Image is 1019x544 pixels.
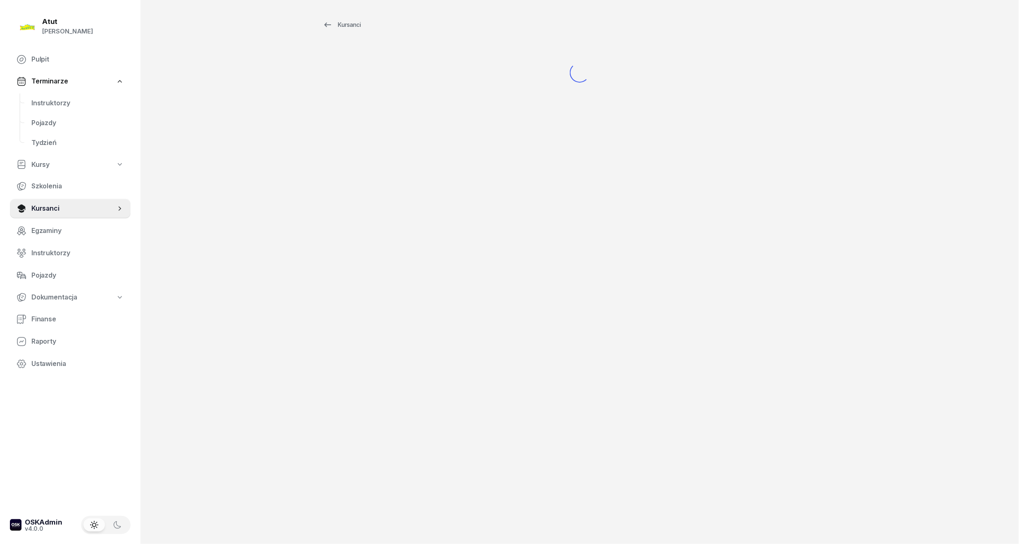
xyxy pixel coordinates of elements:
span: Ustawienia [31,359,124,369]
a: Kursanci [315,17,368,33]
span: Pulpit [31,54,124,65]
div: Atut [42,18,93,25]
div: v4.0.0 [25,526,62,532]
a: Pulpit [10,50,131,69]
span: Szkolenia [31,181,124,192]
span: Pojazdy [31,118,124,128]
a: Instruktorzy [25,93,131,113]
span: Dokumentacja [31,292,77,303]
span: Egzaminy [31,226,124,236]
a: Ustawienia [10,354,131,374]
span: Terminarze [31,76,68,87]
span: Raporty [31,336,124,347]
span: Kursy [31,159,50,170]
span: Instruktorzy [31,248,124,259]
a: Finanse [10,309,131,329]
a: Pojazdy [25,113,131,133]
span: Pojazdy [31,270,124,281]
span: Finanse [31,314,124,325]
a: Kursanci [10,199,131,219]
div: [PERSON_NAME] [42,26,93,37]
span: Kursanci [31,203,116,214]
a: Raporty [10,332,131,352]
a: Terminarze [10,72,131,91]
a: Dokumentacja [10,288,131,307]
span: Instruktorzy [31,98,124,109]
div: Kursanci [323,20,361,30]
a: Instruktorzy [10,243,131,263]
div: OSKAdmin [25,519,62,526]
span: Tydzień [31,138,124,148]
a: Szkolenia [10,176,131,196]
a: Pojazdy [10,266,131,285]
a: Tydzień [25,133,131,153]
img: logo-xs-dark@2x.png [10,519,21,531]
a: Egzaminy [10,221,131,241]
a: Kursy [10,155,131,174]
